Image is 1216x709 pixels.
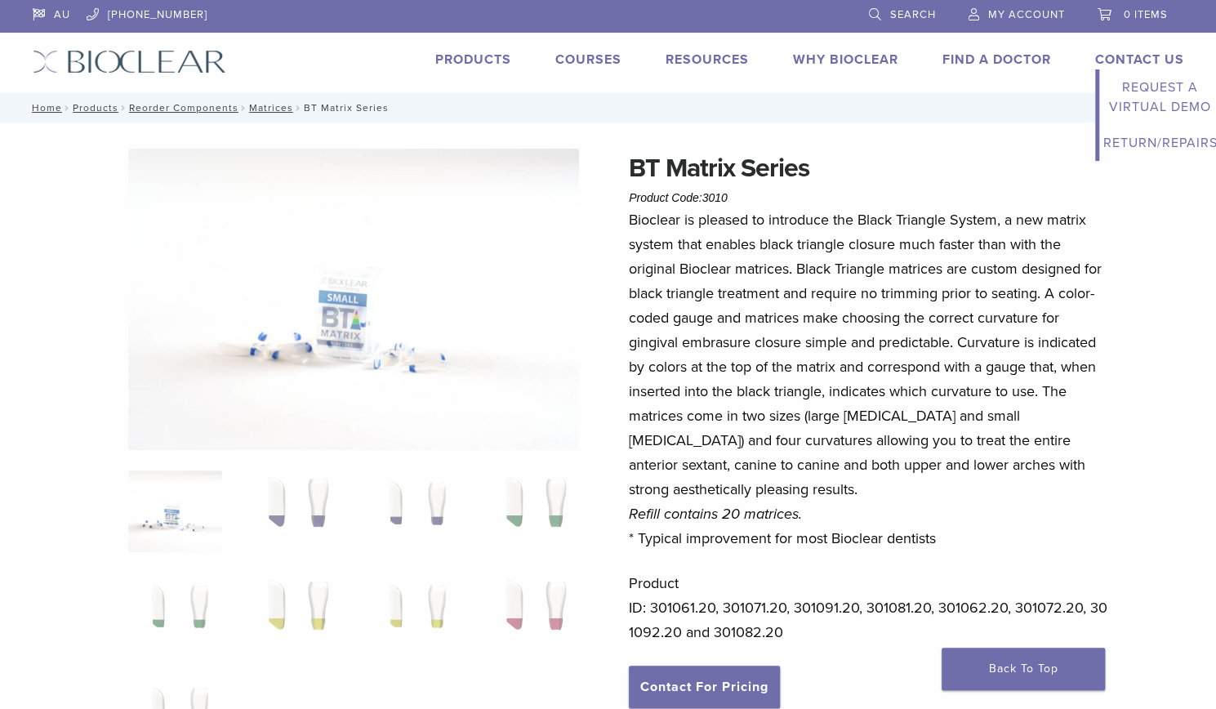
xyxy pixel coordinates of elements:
[484,573,578,655] img: BT Matrix Series - Image 8
[629,666,780,708] a: Contact For Pricing
[33,50,226,74] img: Bioclear
[238,104,249,112] span: /
[629,571,1109,644] p: Product ID: 301061.20, 301071.20, 301091.20, 301081.20, 301062.20, 301072.20, 301092.20 and 30108...
[629,191,728,204] span: Product Code:
[484,470,578,552] img: BT Matrix Series - Image 4
[20,93,1196,123] nav: BT Matrix Series
[666,51,749,68] a: Resources
[128,149,579,450] img: Anterior Black Triangle Series Matrices
[249,102,293,114] a: Matrices
[73,102,118,114] a: Products
[629,149,1109,188] h1: BT Matrix Series
[128,470,222,552] img: Anterior-Black-Triangle-Series-Matrices-324x324.jpg
[942,648,1105,690] a: Back To Top
[118,104,129,112] span: /
[247,573,341,655] img: BT Matrix Series - Image 6
[27,102,62,114] a: Home
[128,573,222,655] img: BT Matrix Series - Image 5
[62,104,73,112] span: /
[629,207,1109,551] p: Bioclear is pleased to introduce the Black Triangle System, a new matrix system that enables blac...
[702,191,728,204] span: 3010
[629,505,802,523] em: Refill contains 20 matrices.
[293,104,304,112] span: /
[129,102,238,114] a: Reorder Components
[793,51,898,68] a: Why Bioclear
[942,51,1051,68] a: Find A Doctor
[366,573,460,655] img: BT Matrix Series - Image 7
[366,470,460,552] img: BT Matrix Series - Image 3
[555,51,621,68] a: Courses
[1095,51,1184,68] a: Contact Us
[890,8,936,21] span: Search
[988,8,1065,21] span: My Account
[1124,8,1168,21] span: 0 items
[247,470,341,552] img: BT Matrix Series - Image 2
[435,51,511,68] a: Products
